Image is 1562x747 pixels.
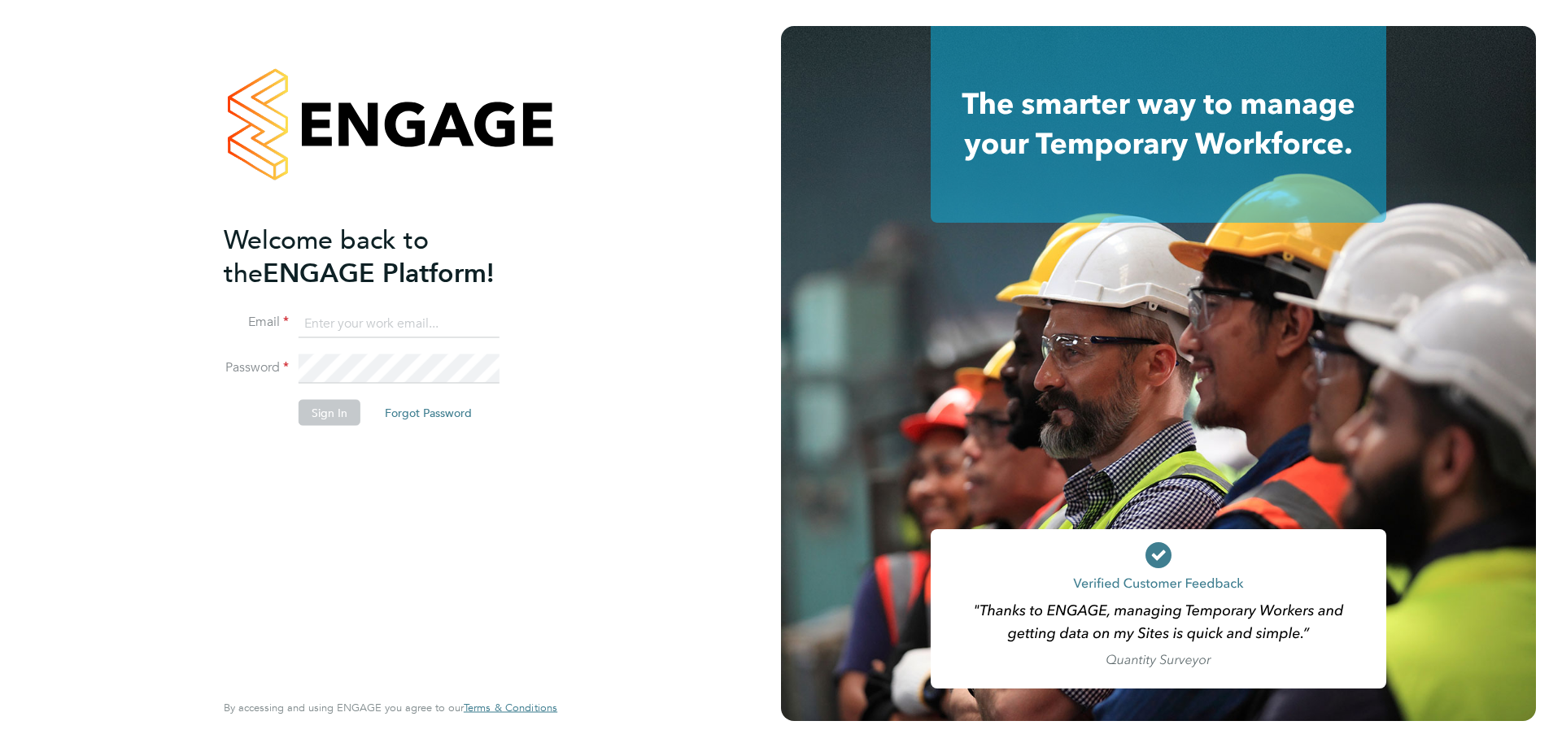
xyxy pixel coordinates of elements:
h2: ENGAGE Platform! [224,223,541,289]
label: Password [224,359,289,376]
button: Sign In [299,400,360,426]
button: Forgot Password [372,400,485,426]
input: Enter your work email... [299,309,500,338]
label: Email [224,314,289,331]
span: Terms & Conditions [464,701,557,714]
span: Welcome back to the [224,224,429,289]
a: Terms & Conditions [464,701,557,714]
span: By accessing and using ENGAGE you agree to our [224,701,557,714]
